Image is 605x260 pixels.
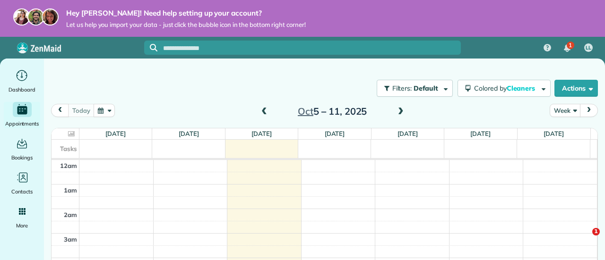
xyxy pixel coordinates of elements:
a: [DATE] [325,130,345,137]
button: next [580,104,598,117]
a: Contacts [4,170,40,196]
span: 3am [64,235,77,243]
span: Contacts [11,187,33,196]
button: today [68,104,94,117]
button: prev [51,104,69,117]
h2: 5 – 11, 2025 [273,106,391,117]
a: Appointments [4,102,40,128]
span: Bookings [11,153,33,162]
img: maria-72a9807cf96188c08ef61303f053569d2e2a8a1cde33d635c8a3ac13582a053d.jpg [13,8,30,25]
nav: Main [536,37,605,59]
span: Colored by [474,84,538,92]
span: LL [586,44,591,52]
span: Appointments [5,119,39,128]
a: [DATE] [470,130,491,137]
button: Colored byCleaners [458,80,551,97]
img: jorge-587dff0eeaa6aab1f244e6dc62b8924c3b6ad411094392a53c71c6c4a576187d.jpg [27,8,44,25]
span: Filters: [392,84,412,92]
a: [DATE] [251,130,272,137]
iframe: Intercom live chat [573,228,596,251]
button: Week [550,104,580,117]
span: 1 [569,42,572,49]
a: Bookings [4,136,40,162]
a: [DATE] [544,130,564,137]
button: Actions [554,80,598,97]
span: Tasks [60,145,77,152]
a: Filters: Default [372,80,453,97]
span: 12am [60,162,77,169]
a: [DATE] [105,130,126,137]
span: Oct [298,105,313,117]
span: Dashboard [9,85,35,94]
span: Cleaners [507,84,537,92]
span: 2am [64,211,77,218]
span: More [16,221,28,230]
span: Let us help you import your data - just click the bubble icon in the bottom right corner! [66,21,306,29]
div: 1 unread notifications [557,38,577,59]
span: Default [414,84,439,92]
a: Dashboard [4,68,40,94]
button: Focus search [144,44,157,51]
strong: Hey [PERSON_NAME]! Need help setting up your account? [66,8,306,18]
a: [DATE] [179,130,199,137]
span: 1am [64,186,77,194]
button: Filters: Default [377,80,453,97]
a: [DATE] [398,130,418,137]
svg: Focus search [150,44,157,51]
span: 1 [592,228,600,235]
img: michelle-19f622bdf1676172e81f8f8fba1fb50e276960ebfe0243fe18214015130c80e4.jpg [42,8,59,25]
